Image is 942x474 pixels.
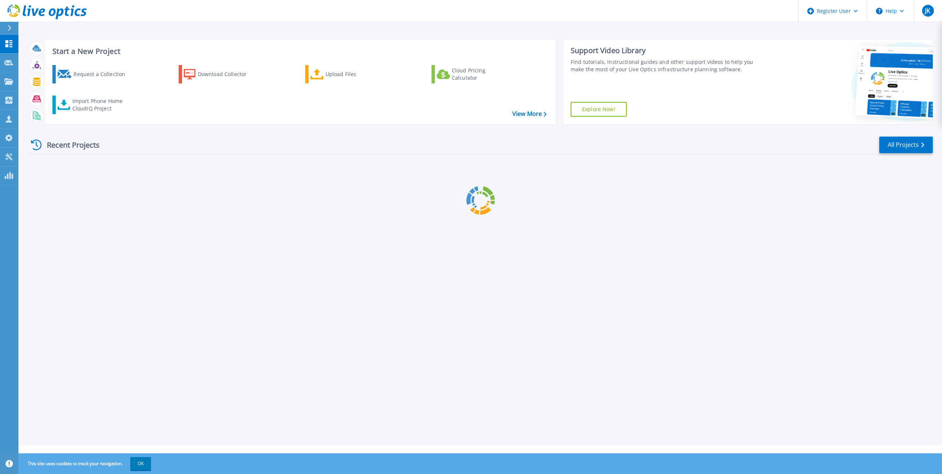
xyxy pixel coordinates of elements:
[925,8,930,14] span: JK
[571,46,761,55] div: Support Video Library
[52,65,135,83] a: Request a Collection
[52,47,546,55] h3: Start a New Project
[28,136,110,154] div: Recent Projects
[20,457,151,470] span: This site uses cookies to track your navigation.
[72,97,130,112] div: Import Phone Home CloudIQ Project
[571,58,761,73] div: Find tutorials, instructional guides and other support videos to help you make the most of your L...
[452,67,511,82] div: Cloud Pricing Calculator
[879,137,933,153] a: All Projects
[130,457,151,470] button: OK
[432,65,514,83] a: Cloud Pricing Calculator
[179,65,261,83] a: Download Collector
[571,102,627,117] a: Explore Now!
[305,65,388,83] a: Upload Files
[73,67,133,82] div: Request a Collection
[512,110,547,117] a: View More
[198,67,257,82] div: Download Collector
[326,67,385,82] div: Upload Files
